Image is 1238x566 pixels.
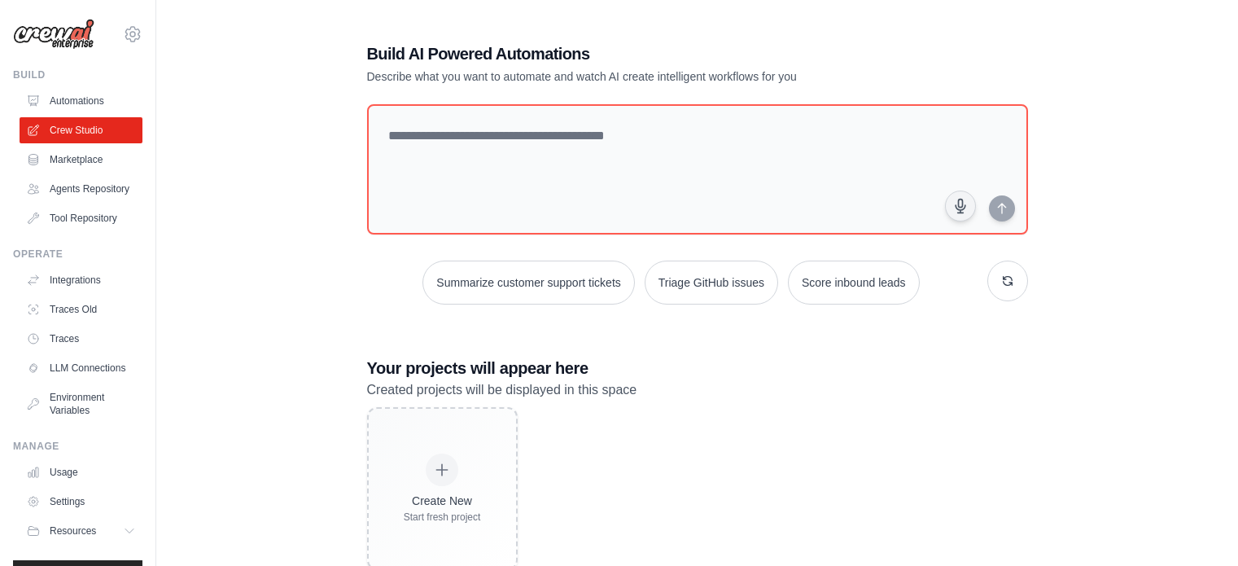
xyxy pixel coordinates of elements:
a: Automations [20,88,142,114]
p: Describe what you want to automate and watch AI create intelligent workflows for you [367,68,914,85]
img: Logo [13,19,94,50]
button: Resources [20,518,142,544]
button: Summarize customer support tickets [422,261,634,305]
button: Triage GitHub issues [645,261,778,305]
button: Click to speak your automation idea [945,191,976,222]
span: Resources [50,524,96,537]
a: Agents Repository [20,176,142,202]
a: Traces [20,326,142,352]
a: Crew Studio [20,117,142,143]
h3: Your projects will appear here [367,357,1028,380]
div: Build [13,68,142,81]
a: Settings [20,489,142,515]
a: LLM Connections [20,355,142,381]
a: Environment Variables [20,384,142,423]
h1: Build AI Powered Automations [367,42,914,65]
p: Created projects will be displayed in this space [367,380,1028,401]
a: Traces Old [20,296,142,322]
div: Start fresh project [404,511,481,524]
button: Get new suggestions [987,261,1028,301]
a: Integrations [20,267,142,293]
a: Usage [20,459,142,485]
div: Create New [404,493,481,509]
a: Tool Repository [20,205,142,231]
a: Marketplace [20,147,142,173]
div: Operate [13,248,142,261]
div: Manage [13,440,142,453]
button: Score inbound leads [788,261,920,305]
